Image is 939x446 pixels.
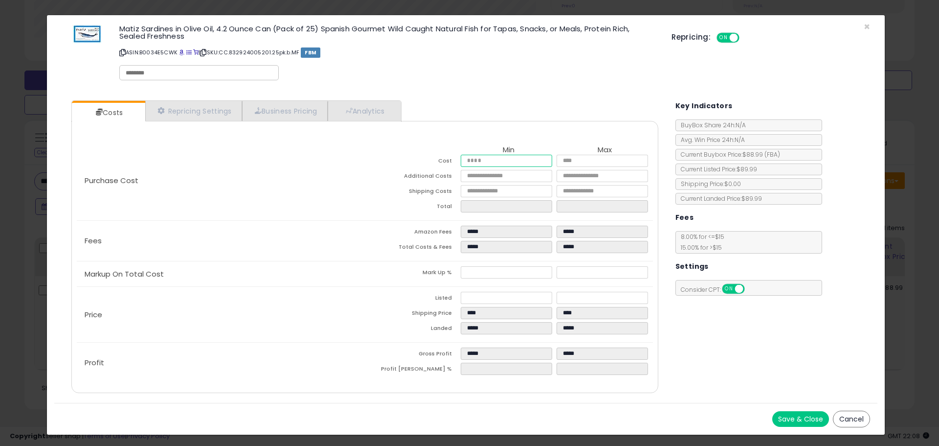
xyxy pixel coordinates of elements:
td: Cost [365,155,461,170]
td: Listed [365,292,461,307]
span: Current Landed Price: $89.99 [676,194,762,203]
p: ASIN: B0034E5CWK | SKU: CC.832924005201.25pk.b.MF [119,45,657,60]
p: Purchase Cost [77,177,365,185]
a: All offer listings [186,48,192,56]
button: Save & Close [772,411,829,427]
th: Min [461,146,557,155]
span: Avg. Win Price 24h: N/A [676,136,745,144]
span: 15.00 % for > $15 [676,243,722,252]
td: Amazon Fees [365,226,461,241]
a: BuyBox page [179,48,184,56]
td: Landed [365,322,461,337]
span: OFF [738,34,754,42]
span: Current Buybox Price: [676,150,780,159]
td: Mark Up % [365,266,461,282]
span: ( FBA ) [764,150,780,159]
a: Repricing Settings [145,101,242,121]
td: Additional Costs [365,170,461,185]
span: Current Listed Price: $89.99 [676,165,757,173]
h3: Matiz Sardines in Olive Oil, 4.2 Ounce Can (Pack of 25) Spanish Gourmet Wild Caught Natural Fish ... [119,25,657,40]
span: 8.00 % for <= $15 [676,233,724,252]
span: $88.99 [742,150,780,159]
span: BuyBox Share 24h: N/A [676,121,746,129]
img: 41uU1UJYjGS._SL60_.jpg [72,25,102,44]
span: ON [723,285,735,293]
p: Fees [77,237,365,245]
span: × [864,20,870,34]
h5: Settings [675,260,709,273]
h5: Fees [675,211,694,224]
th: Max [557,146,652,155]
span: Consider CPT: [676,285,758,294]
p: Markup On Total Cost [77,270,365,278]
span: Shipping Price: $0.00 [676,180,741,188]
button: Cancel [833,411,870,427]
span: ON [717,34,730,42]
p: Profit [77,359,365,367]
td: Total Costs & Fees [365,241,461,256]
p: Price [77,311,365,319]
span: OFF [743,285,759,293]
a: Business Pricing [242,101,328,121]
td: Shipping Costs [365,185,461,200]
h5: Key Indicators [675,100,733,112]
td: Gross Profit [365,348,461,363]
td: Profit [PERSON_NAME] % [365,363,461,378]
h5: Repricing: [671,33,711,41]
span: FBM [301,47,320,58]
a: Your listing only [193,48,199,56]
td: Shipping Price [365,307,461,322]
td: Total [365,200,461,215]
a: Analytics [328,101,400,121]
a: Costs [72,103,144,122]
